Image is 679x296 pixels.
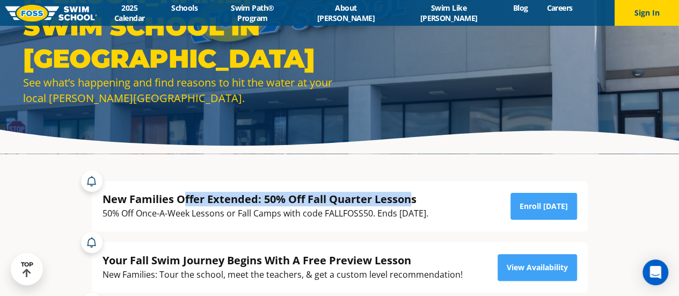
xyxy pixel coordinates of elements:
div: See what’s happening and find reasons to hit the water at your local [PERSON_NAME][GEOGRAPHIC_DATA]. [23,75,334,106]
div: TOP [21,261,33,278]
a: About [PERSON_NAME] [298,3,394,23]
a: Swim Like [PERSON_NAME] [394,3,503,23]
a: Schools [162,3,207,13]
div: New Families: Tour the school, meet the teachers, & get a custom level recommendation! [103,268,463,282]
a: Enroll [DATE] [510,193,577,220]
a: Careers [537,3,582,13]
div: Open Intercom Messenger [643,259,668,285]
a: Blog [503,3,537,13]
a: Swim Path® Program [207,3,298,23]
a: View Availability [498,254,577,281]
div: Your Fall Swim Journey Begins With A Free Preview Lesson [103,253,463,268]
div: New Families Offer Extended: 50% Off Fall Quarter Lessons [103,192,428,206]
div: 50% Off Once-A-Week Lessons or Fall Camps with code FALLFOSS50. Ends [DATE]. [103,206,428,221]
a: 2025 Calendar [97,3,162,23]
img: FOSS Swim School Logo [5,5,97,21]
